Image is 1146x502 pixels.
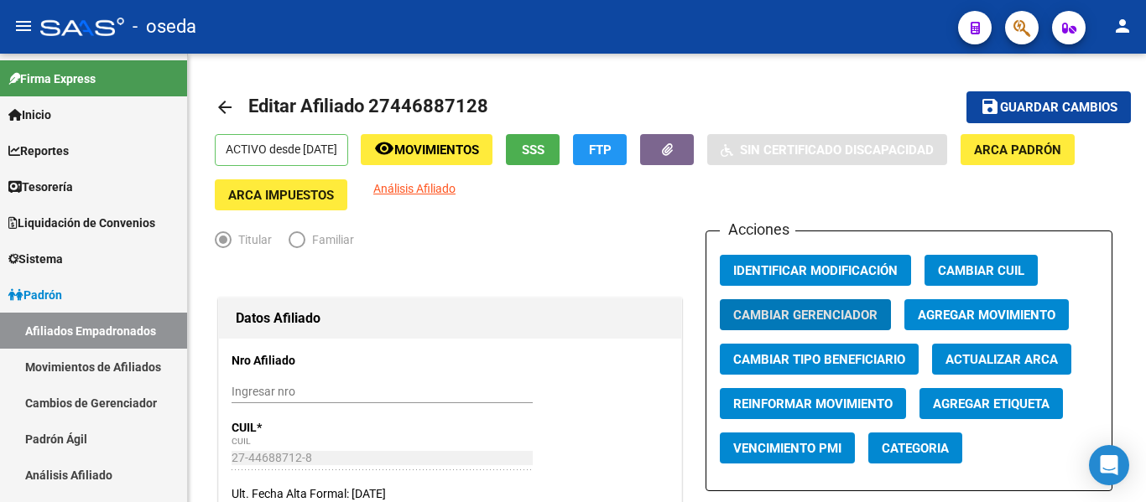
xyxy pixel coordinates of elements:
h1: Datos Afiliado [236,305,664,332]
span: Padrón [8,286,62,304]
span: Inicio [8,106,51,124]
span: Firma Express [8,70,96,88]
button: SSS [506,134,560,165]
span: Movimientos [394,142,479,158]
button: Guardar cambios [966,91,1131,122]
span: Sin Certificado Discapacidad [740,142,934,158]
mat-radio-group: Elija una opción [215,236,371,250]
span: Análisis Afiliado [373,182,456,195]
span: FTP [589,142,612,158]
span: Reportes [8,142,69,160]
button: Cambiar Gerenciador [720,299,891,330]
span: Vencimiento PMI [733,441,841,456]
span: Liquidación de Convenios [8,214,155,232]
span: Identificar Modificación [733,263,898,278]
mat-icon: person [1112,16,1133,36]
span: ARCA Impuestos [228,188,334,203]
span: Agregar Etiqueta [933,396,1050,411]
button: Actualizar ARCA [932,344,1071,375]
span: Guardar cambios [1000,101,1117,116]
span: Actualizar ARCA [945,352,1058,367]
span: Familiar [305,230,354,249]
h3: Acciones [720,218,795,241]
button: Agregar Movimiento [904,299,1069,330]
button: Agregar Etiqueta [919,388,1063,419]
p: CUIL [232,418,362,437]
span: Cambiar Gerenciador [733,308,878,323]
span: Cambiar Tipo Beneficiario [733,352,905,367]
button: Movimientos [361,134,492,165]
span: - oseda [133,8,196,45]
button: Cambiar CUIL [925,255,1038,286]
span: ARCA Padrón [974,142,1061,158]
span: Tesorería [8,178,73,196]
button: ARCA Impuestos [215,179,347,210]
p: Nro Afiliado [232,351,362,370]
button: Vencimiento PMI [720,432,855,463]
button: ARCA Padrón [961,134,1075,165]
div: Open Intercom Messenger [1089,445,1129,485]
button: FTP [573,134,627,165]
span: Titular [232,230,272,249]
span: Categoria [882,441,949,456]
span: SSS [522,142,544,158]
button: Reinformar Movimiento [720,388,906,419]
span: Cambiar CUIL [938,263,1024,278]
span: Sistema [8,250,63,268]
span: Reinformar Movimiento [733,396,893,411]
button: Sin Certificado Discapacidad [707,134,947,165]
p: ACTIVO desde [DATE] [215,134,348,166]
button: Identificar Modificación [720,255,911,286]
button: Categoria [868,432,962,463]
mat-icon: remove_red_eye [374,138,394,158]
mat-icon: save [980,96,1000,116]
mat-icon: arrow_back [215,97,235,117]
span: Editar Afiliado 27446887128 [248,96,488,116]
button: Cambiar Tipo Beneficiario [720,344,919,375]
mat-icon: menu [13,16,34,36]
span: Agregar Movimiento [918,308,1055,323]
